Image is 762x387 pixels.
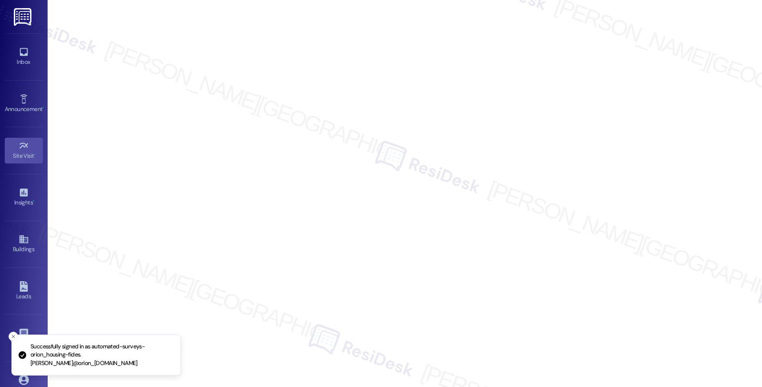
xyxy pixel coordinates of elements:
[9,332,18,341] button: Close toast
[42,104,44,111] span: •
[5,325,43,351] a: Templates •
[34,151,36,158] span: •
[33,198,34,204] span: •
[5,278,43,304] a: Leads
[5,231,43,257] a: Buildings
[30,343,173,368] p: Successfully signed in as automated-surveys-orion_housing-fides.[PERSON_NAME]@orion_[DOMAIN_NAME]
[5,138,43,163] a: Site Visit •
[14,8,33,26] img: ResiDesk Logo
[5,184,43,210] a: Insights •
[5,44,43,70] a: Inbox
